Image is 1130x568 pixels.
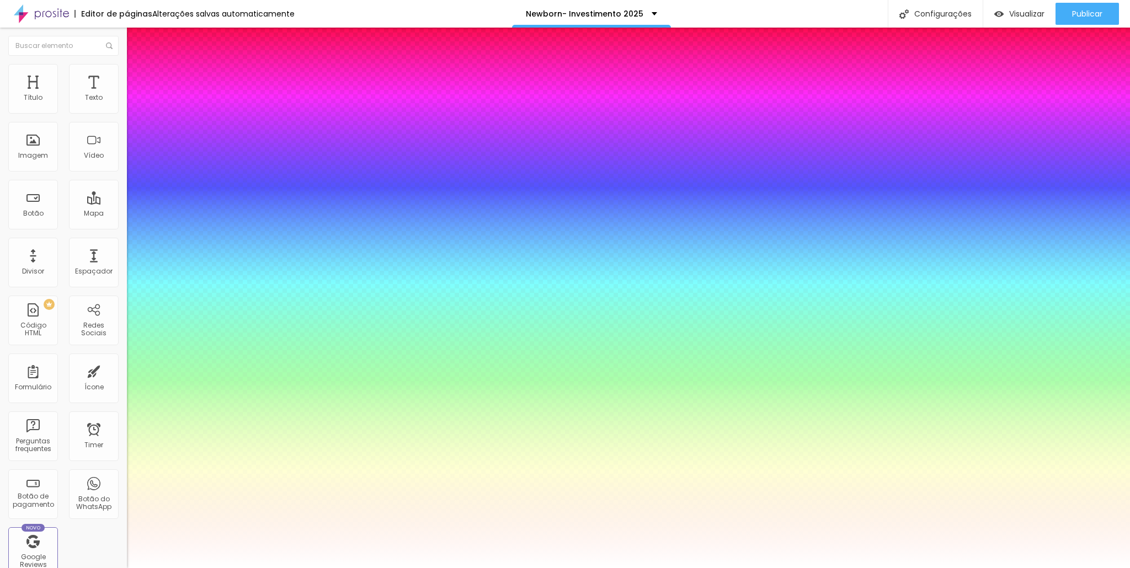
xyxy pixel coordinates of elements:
[74,10,152,18] div: Editor de páginas
[18,152,48,159] div: Imagem
[84,441,103,449] div: Timer
[24,94,42,101] div: Título
[23,210,44,217] div: Botão
[983,3,1056,25] button: Visualizar
[106,42,113,49] img: Icone
[15,383,51,391] div: Formulário
[1072,9,1102,18] span: Publicar
[84,210,104,217] div: Mapa
[22,524,45,532] div: Novo
[72,321,115,337] div: Redes Sociais
[84,383,104,391] div: Ícone
[11,437,55,453] div: Perguntas frequentes
[72,495,115,511] div: Botão do WhatsApp
[75,267,113,275] div: Espaçador
[899,9,909,19] img: Icone
[994,9,1004,19] img: view-1.svg
[11,321,55,337] div: Código HTML
[84,152,104,159] div: Vídeo
[85,94,103,101] div: Texto
[1056,3,1119,25] button: Publicar
[8,36,119,56] input: Buscar elemento
[11,492,55,508] div: Botão de pagamento
[526,10,643,18] p: Newborn- Investimento 2025
[1009,9,1044,18] span: Visualizar
[22,267,44,275] div: Divisor
[152,10,295,18] div: Alterações salvas automaticamente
